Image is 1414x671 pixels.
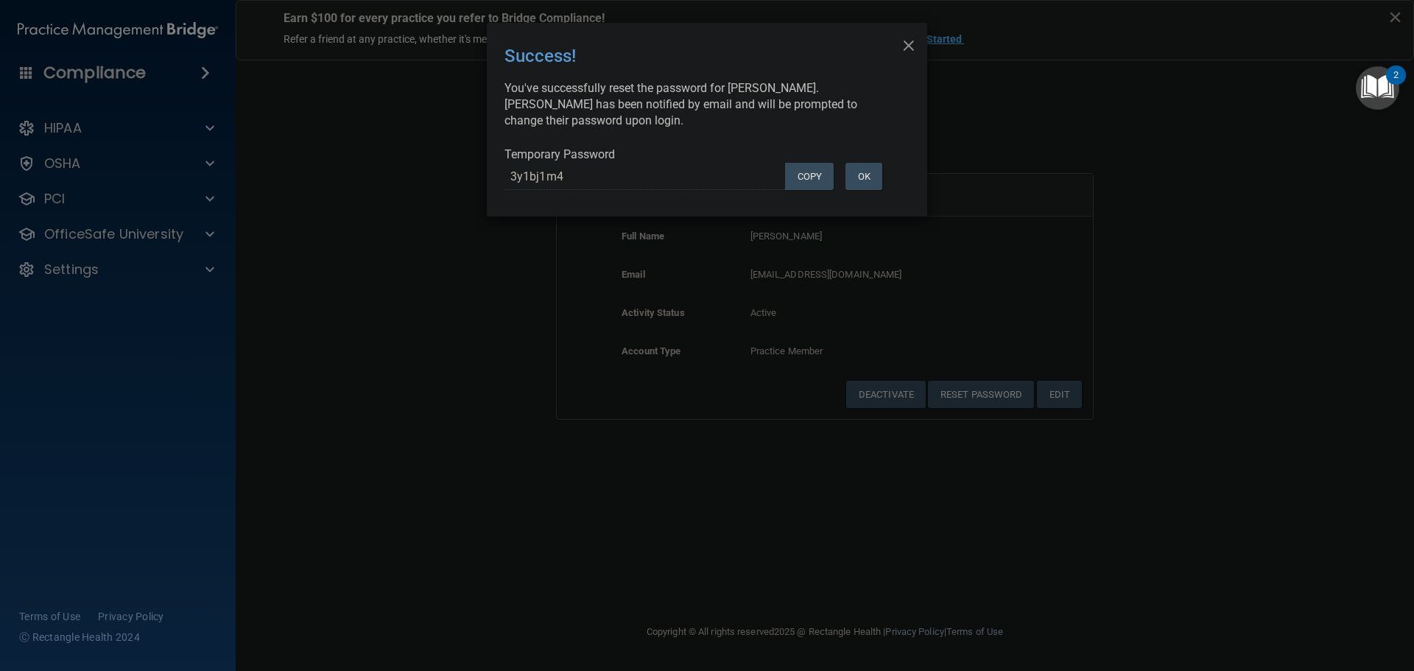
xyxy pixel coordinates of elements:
div: 2 [1393,75,1399,94]
div: You've successfully reset the password for [PERSON_NAME]. [PERSON_NAME] has been notified by emai... [504,80,898,129]
button: Copy [785,163,834,190]
span: Temporary Password [504,147,615,161]
button: Open Resource Center, 2 new notifications [1356,66,1399,110]
button: OK [845,163,882,190]
div: Success! [504,35,849,77]
span: × [902,29,915,58]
